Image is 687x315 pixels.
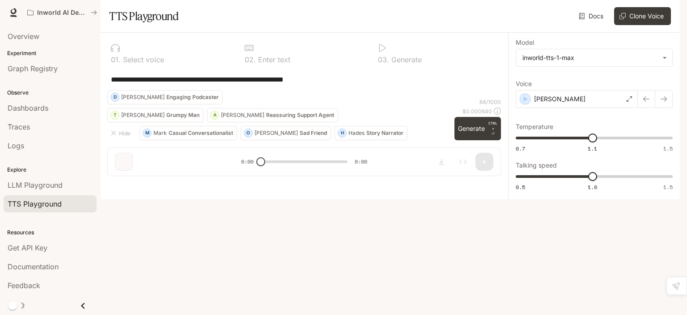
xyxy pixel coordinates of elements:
p: Engaging Podcaster [166,95,219,100]
p: [PERSON_NAME] [121,95,165,100]
a: Docs [577,7,607,25]
div: H [338,126,346,140]
button: All workspaces [23,4,101,22]
button: MMarkCasual Conversationalist [140,126,237,140]
button: D[PERSON_NAME]Engaging Podcaster [107,90,223,104]
p: Hades [348,130,365,136]
p: Grumpy Man [166,112,199,118]
div: M [143,126,151,140]
div: inworld-tts-1-max [516,49,672,66]
p: Inworld AI Demos [37,9,87,17]
div: O [244,126,252,140]
button: HHadesStory Narrator [335,126,407,140]
span: 1.5 [663,145,673,152]
p: [PERSON_NAME] [254,130,298,136]
button: Clone Voice [614,7,671,25]
p: ⏎ [488,121,497,137]
span: 0.7 [516,145,525,152]
p: Model [516,39,534,46]
p: Generate [389,56,422,63]
h1: TTS Playground [109,7,178,25]
button: A[PERSON_NAME]Reassuring Support Agent [207,108,338,122]
p: 0 3 . [378,56,389,63]
p: $ 0.000640 [462,108,492,115]
p: 64 / 1000 [479,98,501,106]
button: GenerateCTRL +⏎ [454,117,501,140]
p: 0 2 . [245,56,256,63]
div: A [211,108,219,122]
p: Mark [153,130,167,136]
span: 1.5 [663,183,673,191]
span: 1.1 [588,145,597,152]
span: 1.0 [588,183,597,191]
div: inworld-tts-1-max [522,53,658,62]
p: CTRL + [488,121,497,131]
p: Casual Conversationalist [169,130,233,136]
p: Select voice [121,56,164,63]
p: [PERSON_NAME] [534,95,585,104]
p: Reassuring Support Agent [266,112,334,118]
p: Voice [516,81,532,87]
p: Story Narrator [366,130,403,136]
button: T[PERSON_NAME]Grumpy Man [107,108,204,122]
p: Enter text [256,56,290,63]
div: D [111,90,119,104]
p: Sad Friend [300,130,327,136]
button: O[PERSON_NAME]Sad Friend [241,126,331,140]
p: Talking speed [516,162,557,168]
span: 0.5 [516,183,525,191]
p: [PERSON_NAME] [221,112,264,118]
p: [PERSON_NAME] [121,112,165,118]
p: Temperature [516,124,553,130]
p: 0 1 . [111,56,121,63]
div: T [111,108,119,122]
button: Hide [107,126,136,140]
